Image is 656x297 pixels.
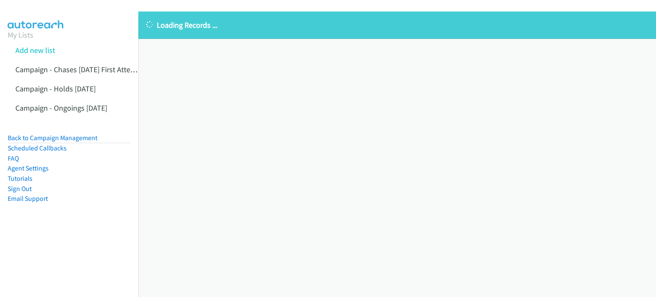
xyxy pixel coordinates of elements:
a: Campaign - Chases [DATE] First Attempts [15,65,147,74]
a: Campaign - Ongoings [DATE] [15,103,107,113]
a: FAQ [8,154,19,162]
a: Back to Campaign Management [8,134,97,142]
a: My Lists [8,30,33,40]
a: Email Support [8,194,48,203]
a: Tutorials [8,174,32,182]
a: Agent Settings [8,164,49,172]
a: Add new list [15,45,55,55]
a: Campaign - Holds [DATE] [15,84,96,94]
a: Sign Out [8,185,32,193]
p: Loading Records ... [146,19,648,31]
a: Scheduled Callbacks [8,144,67,152]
